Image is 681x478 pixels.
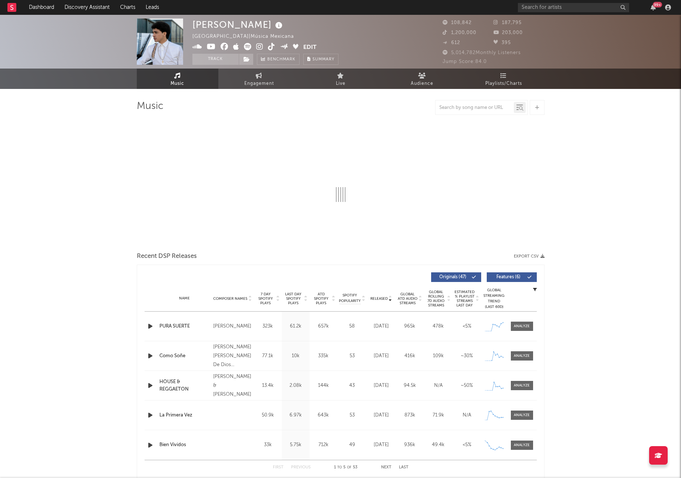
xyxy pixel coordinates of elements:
span: of [347,466,351,469]
div: 43 [339,382,365,389]
span: Features ( 6 ) [492,275,526,279]
div: 2.08k [284,382,308,389]
div: 77.1k [256,352,280,360]
div: 53 [339,352,365,360]
div: [GEOGRAPHIC_DATA] | Música Mexicana [192,32,303,41]
span: Jump Score: 84.0 [443,59,487,64]
span: Live [336,79,346,88]
input: Search for artists [518,3,629,12]
span: 187,795 [493,20,522,25]
div: 109k [426,352,451,360]
div: 53 [339,412,365,419]
span: Estimated % Playlist Streams Last Day [454,290,475,308]
div: 873k [397,412,422,419]
button: Originals(47) [431,272,481,282]
div: 58 [339,323,365,330]
div: 94.5k [397,382,422,389]
span: ATD Spotify Plays [311,292,331,305]
a: Benchmark [257,54,300,65]
div: [DATE] [369,441,394,449]
span: 108,842 [443,20,472,25]
span: Originals ( 47 ) [436,275,470,279]
button: First [273,465,284,469]
div: 49.4k [426,441,451,449]
button: Next [381,465,391,469]
div: 965k [397,323,422,330]
div: ~ 50 % [454,382,479,389]
button: Summary [303,54,338,65]
span: Global Rolling 7D Audio Streams [426,290,446,308]
div: [PERSON_NAME] [213,322,252,331]
button: Edit [303,43,317,52]
div: [PERSON_NAME] [192,19,284,31]
a: Como Soñe [159,352,209,360]
div: [DATE] [369,382,394,389]
span: 203,000 [493,30,523,35]
button: 99+ [651,4,656,10]
a: La Primera Vez [159,412,209,419]
div: 5.75k [284,441,308,449]
div: 10k [284,352,308,360]
div: 712k [311,441,335,449]
button: Export CSV [514,254,545,259]
span: Recent DSP Releases [137,252,197,261]
a: Audience [381,69,463,89]
div: 323k [256,323,280,330]
span: Audience [411,79,433,88]
div: 6.97k [284,412,308,419]
div: 99 + [653,2,662,7]
div: <5% [454,323,479,330]
span: Engagement [244,79,274,88]
div: 1 5 53 [325,463,366,472]
span: Playlists/Charts [485,79,522,88]
div: [DATE] [369,323,394,330]
span: Music [171,79,184,88]
span: Summary [313,57,334,62]
button: Features(6) [487,272,537,282]
span: 5,014,782 Monthly Listeners [443,50,521,55]
div: 657k [311,323,335,330]
div: <5% [454,441,479,449]
a: Bien Vividos [159,441,209,449]
span: Last Day Spotify Plays [284,292,303,305]
div: PURA SUERTE [159,323,209,330]
div: 49 [339,441,365,449]
div: [DATE] [369,412,394,419]
span: Released [370,296,388,301]
div: N/A [454,412,479,419]
span: 1,200,000 [443,30,476,35]
span: Spotify Popularity [339,293,361,304]
span: Composer Names [213,296,247,301]
div: Global Streaming Trend (Last 60D) [483,288,505,310]
div: ~ 30 % [454,352,479,360]
div: [PERSON_NAME] & [PERSON_NAME] [213,372,252,399]
div: 13.4k [256,382,280,389]
div: [PERSON_NAME] [PERSON_NAME] De Dios [PERSON_NAME] [PERSON_NAME] & [PERSON_NAME] [213,343,252,369]
div: 50.9k [256,412,280,419]
div: 335k [311,352,335,360]
div: 416k [397,352,422,360]
div: 144k [311,382,335,389]
button: Previous [291,465,311,469]
div: [DATE] [369,352,394,360]
span: to [337,466,342,469]
a: Live [300,69,381,89]
div: 71.9k [426,412,451,419]
div: 643k [311,412,335,419]
a: HOUSE & REGGAETON [159,378,209,393]
div: 33k [256,441,280,449]
span: 395 [493,40,511,45]
div: 61.2k [284,323,308,330]
button: Last [399,465,409,469]
span: Global ATD Audio Streams [397,292,418,305]
input: Search by song name or URL [436,105,514,111]
div: 478k [426,323,451,330]
a: Engagement [218,69,300,89]
a: Playlists/Charts [463,69,545,89]
a: Music [137,69,218,89]
span: Benchmark [267,55,295,64]
span: 612 [443,40,460,45]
